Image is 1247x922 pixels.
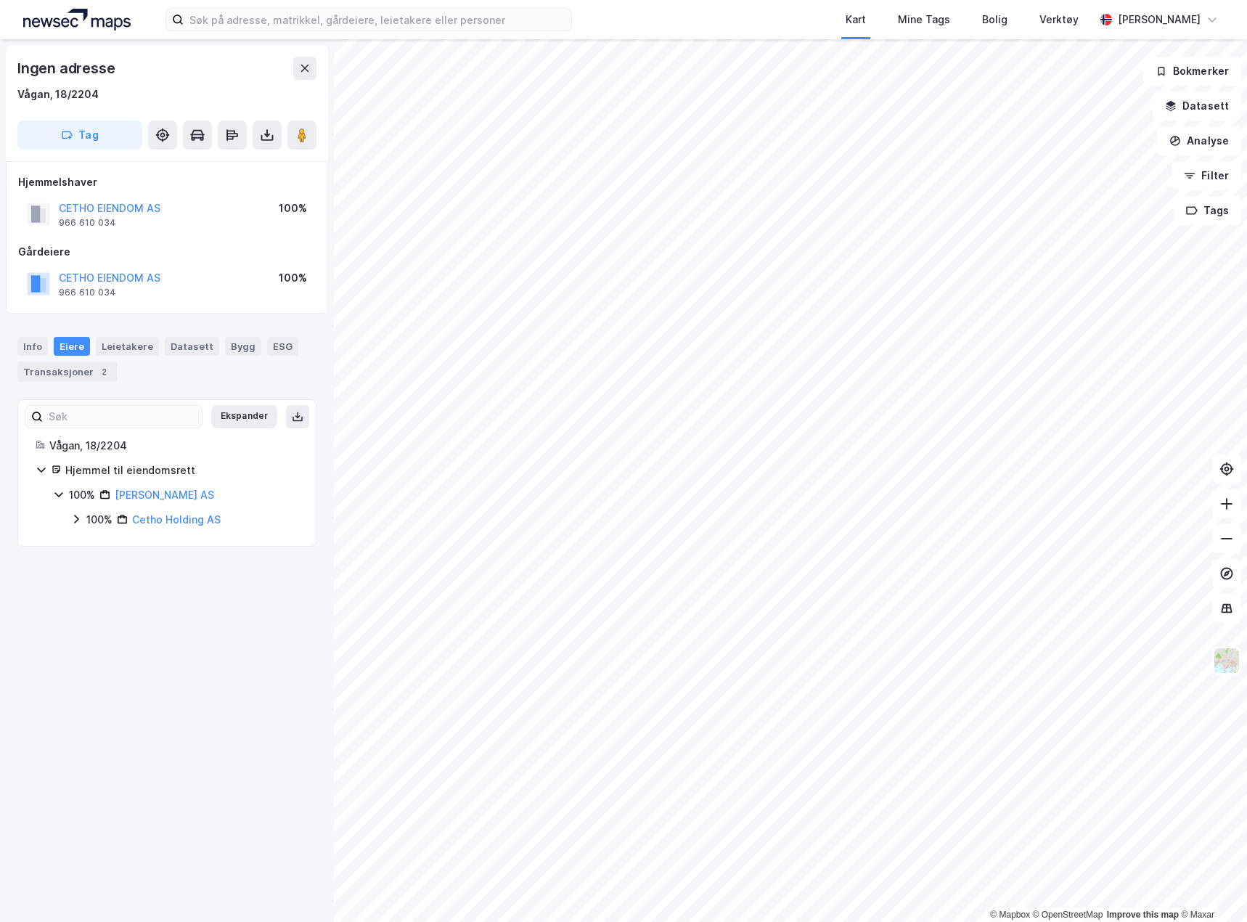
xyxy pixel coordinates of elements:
div: Datasett [165,337,219,356]
div: Mine Tags [898,11,950,28]
div: 100% [279,200,307,217]
div: 966 610 034 [59,217,116,229]
div: ESG [267,337,298,356]
div: Eiere [54,337,90,356]
div: [PERSON_NAME] [1118,11,1201,28]
div: Hjemmelshaver [18,174,316,191]
div: Verktøy [1039,11,1079,28]
div: 100% [69,486,95,504]
button: Tag [17,121,142,150]
div: 100% [279,269,307,287]
div: Ingen adresse [17,57,118,80]
a: Improve this map [1107,910,1179,920]
iframe: Chat Widget [1174,852,1247,922]
div: Kart [846,11,866,28]
button: Bokmerker [1143,57,1241,86]
div: Gårdeiere [18,243,316,261]
button: Tags [1174,196,1241,225]
a: OpenStreetMap [1033,910,1103,920]
button: Filter [1172,161,1241,190]
input: Søk på adresse, matrikkel, gårdeiere, leietakere eller personer [184,9,571,30]
a: [PERSON_NAME] AS [115,489,214,501]
div: 2 [97,364,111,379]
div: Transaksjoner [17,362,117,382]
div: Vågan, 18/2204 [49,437,298,454]
a: Mapbox [990,910,1030,920]
div: Leietakere [96,337,159,356]
img: logo.a4113a55bc3d86da70a041830d287a7e.svg [23,9,131,30]
div: 100% [86,511,113,529]
button: Datasett [1153,91,1241,121]
div: Hjemmel til eiendomsrett [65,462,298,479]
div: Bolig [982,11,1007,28]
input: Søk [43,406,202,428]
button: Ekspander [211,405,277,428]
button: Analyse [1157,126,1241,155]
img: Z [1213,647,1240,674]
div: Vågan, 18/2204 [17,86,99,103]
div: Info [17,337,48,356]
a: Cetho Holding AS [132,513,221,526]
div: 966 610 034 [59,287,116,298]
div: Bygg [225,337,261,356]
